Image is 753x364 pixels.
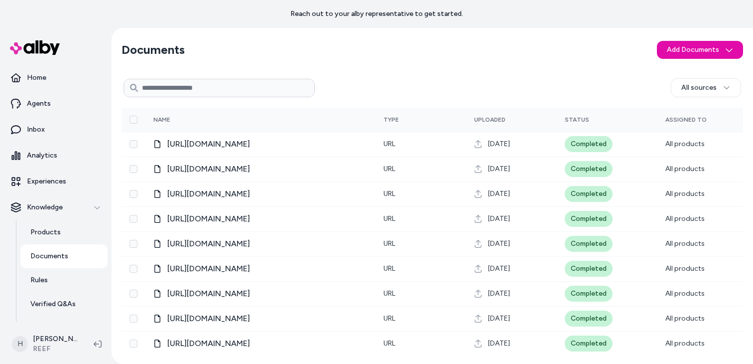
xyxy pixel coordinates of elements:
div: Meet the REEF Golf Collection [153,263,368,275]
span: [DATE] [488,239,510,249]
img: alby Logo [10,40,60,55]
span: [DATE] [488,164,510,174]
span: URL [383,264,395,273]
span: H [12,336,28,352]
button: H[PERSON_NAME]REEF [6,328,86,360]
span: All products [665,289,705,298]
p: Documents [30,251,68,261]
div: Frequently Asked Questions [153,163,368,175]
button: Select row [129,190,137,198]
span: REEF [33,344,78,354]
span: All products [665,214,705,223]
button: Select row [129,215,137,223]
span: All products [665,189,705,198]
span: Assigned To [665,116,707,123]
button: Knowledge [4,195,108,219]
a: Analytics [4,144,108,168]
span: URL [383,239,395,248]
span: [URL][DOMAIN_NAME] [167,263,250,275]
span: URL [383,165,395,173]
span: URL [383,289,395,298]
span: [URL][DOMAIN_NAME] [167,338,250,350]
div: Name [153,116,228,124]
p: Products [30,227,61,237]
button: Add Documents [657,41,743,59]
span: URL [383,314,395,323]
span: URL [383,189,395,198]
div: Completed [565,336,613,352]
p: [PERSON_NAME] [33,334,78,344]
a: Agents [4,92,108,116]
div: Completed [565,261,613,277]
div: Completed [565,211,613,227]
span: All sources [681,83,717,93]
span: Uploaded [474,116,505,123]
span: [DATE] [488,264,510,274]
button: Select row [129,315,137,323]
button: Select row [129,265,137,273]
a: Rules [20,268,108,292]
span: [DATE] [488,189,510,199]
button: Select row [129,290,137,298]
button: Select row [129,340,137,348]
p: Experiences [27,177,66,186]
a: Documents [20,244,108,268]
span: [URL][DOMAIN_NAME] [167,238,250,250]
p: Analytics [27,151,57,161]
span: [DATE] [488,214,510,224]
div: Completed [565,286,613,302]
span: All products [665,339,705,348]
span: All products [665,314,705,323]
button: All sources [671,78,741,97]
span: All products [665,264,705,273]
a: Inbox [4,118,108,142]
a: Experiences [4,170,108,193]
span: [URL][DOMAIN_NAME] [167,163,250,175]
div: Completed [565,136,613,152]
a: Verified Q&As [20,292,108,316]
div: Size Guide [153,238,368,250]
button: Select row [129,165,137,173]
div: The Very Real, Beautiful History of the Shoe-y [153,338,368,350]
p: Knowledge [27,202,63,212]
span: All products [665,165,705,173]
p: Agents [27,99,51,109]
div: Shipping Information [153,313,368,325]
div: Completed [565,311,613,327]
p: Reach out to your alby representative to get started. [290,9,463,19]
span: [DATE] [488,139,510,149]
button: Select row [129,240,137,248]
a: Products [20,220,108,244]
span: Type [383,116,399,123]
span: [URL][DOMAIN_NAME] [167,138,250,150]
p: Inbox [27,125,45,135]
span: URL [383,339,395,348]
button: Select row [129,140,137,148]
p: Verified Q&As [30,299,76,309]
span: URL [383,140,395,148]
h2: Documents [122,42,185,58]
p: Rules [30,275,48,285]
div: Promotion Terms & Conditions [153,288,368,300]
a: Home [4,66,108,90]
span: [DATE] [488,289,510,299]
div: Completed [565,236,613,252]
span: [DATE] [488,339,510,349]
div: Care Instructions [153,213,368,225]
div: Completed [565,186,613,202]
a: Reviews [20,316,108,340]
span: All products [665,140,705,148]
span: [URL][DOMAIN_NAME] [167,213,250,225]
div: Completed [565,161,613,177]
span: URL [383,214,395,223]
div: Returns & Exchanges [153,188,368,200]
span: Status [565,116,589,123]
button: Select all [129,116,137,124]
span: [URL][DOMAIN_NAME] [167,288,250,300]
p: Home [27,73,46,83]
span: [URL][DOMAIN_NAME] [167,313,250,325]
span: [URL][DOMAIN_NAME] [167,188,250,200]
span: All products [665,239,705,248]
span: [DATE] [488,314,510,324]
div: Limited Warranty [153,138,368,150]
